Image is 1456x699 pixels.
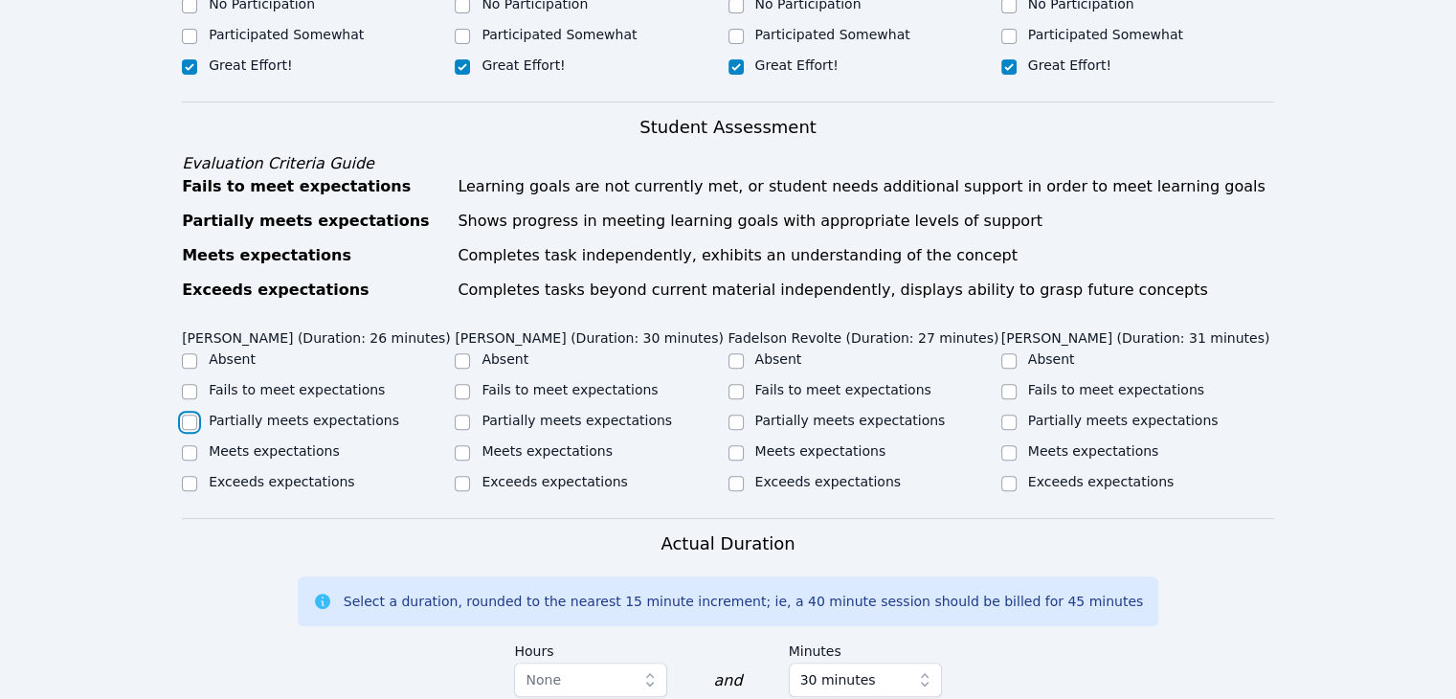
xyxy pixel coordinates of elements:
[789,663,942,697] button: 30 minutes
[482,351,528,367] label: Absent
[482,57,565,73] label: Great Effort!
[755,443,886,459] label: Meets expectations
[209,57,292,73] label: Great Effort!
[661,530,795,557] h3: Actual Duration
[514,663,667,697] button: None
[526,672,561,688] span: None
[1028,382,1204,397] label: Fails to meet expectations
[344,592,1143,611] div: Select a duration, rounded to the nearest 15 minute increment; ie, a 40 minute session should be ...
[482,474,627,489] label: Exceeds expectations
[209,474,354,489] label: Exceeds expectations
[1028,27,1183,42] label: Participated Somewhat
[1028,413,1219,428] label: Partially meets expectations
[1028,57,1111,73] label: Great Effort!
[800,668,876,691] span: 30 minutes
[482,443,613,459] label: Meets expectations
[182,175,446,198] div: Fails to meet expectations
[209,351,256,367] label: Absent
[755,351,802,367] label: Absent
[182,244,446,267] div: Meets expectations
[1028,351,1075,367] label: Absent
[728,321,999,349] legend: Fadelson Revolte (Duration: 27 minutes)
[182,321,451,349] legend: [PERSON_NAME] (Duration: 26 minutes)
[789,634,942,663] label: Minutes
[458,279,1274,302] div: Completes tasks beyond current material independently, displays ability to grasp future concepts
[755,27,910,42] label: Participated Somewhat
[182,279,446,302] div: Exceeds expectations
[458,210,1274,233] div: Shows progress in meeting learning goals with appropriate levels of support
[458,244,1274,267] div: Completes task independently, exhibits an understanding of the concept
[209,382,385,397] label: Fails to meet expectations
[182,152,1274,175] div: Evaluation Criteria Guide
[755,57,839,73] label: Great Effort!
[1001,321,1270,349] legend: [PERSON_NAME] (Duration: 31 minutes)
[482,27,637,42] label: Participated Somewhat
[182,210,446,233] div: Partially meets expectations
[455,321,724,349] legend: [PERSON_NAME] (Duration: 30 minutes)
[482,413,672,428] label: Partially meets expectations
[209,27,364,42] label: Participated Somewhat
[482,382,658,397] label: Fails to meet expectations
[755,474,901,489] label: Exceeds expectations
[755,413,946,428] label: Partially meets expectations
[209,443,340,459] label: Meets expectations
[1028,443,1159,459] label: Meets expectations
[458,175,1274,198] div: Learning goals are not currently met, or student needs additional support in order to meet learni...
[209,413,399,428] label: Partially meets expectations
[1028,474,1174,489] label: Exceeds expectations
[713,669,742,692] div: and
[755,382,931,397] label: Fails to meet expectations
[514,634,667,663] label: Hours
[182,114,1274,141] h3: Student Assessment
